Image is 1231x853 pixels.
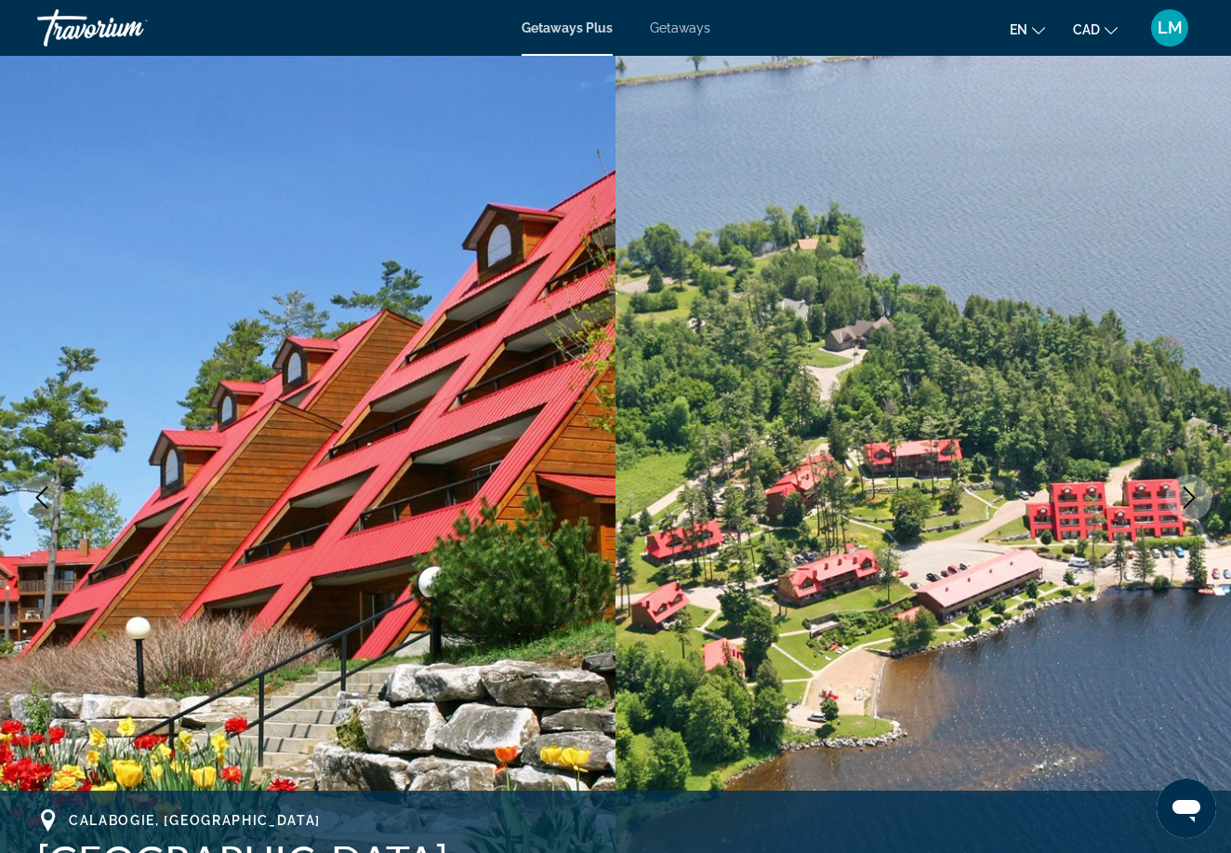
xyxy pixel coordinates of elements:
[1158,19,1183,37] span: LM
[1157,779,1216,838] iframe: Кнопка запуска окна обмена сообщениями
[69,813,321,828] span: Calabogie, [GEOGRAPHIC_DATA]
[1145,8,1194,47] button: User Menu
[19,474,65,521] button: Previous image
[522,20,613,35] a: Getaways Plus
[1073,16,1118,43] button: Change currency
[1010,16,1045,43] button: Change language
[650,20,710,35] a: Getaways
[1010,22,1027,37] span: en
[1166,474,1212,521] button: Next image
[1073,22,1100,37] span: CAD
[37,4,223,52] a: Travorium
